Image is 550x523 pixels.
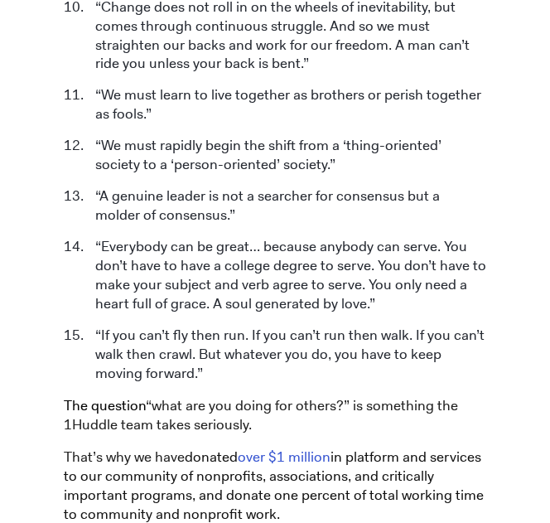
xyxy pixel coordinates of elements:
[64,448,484,523] span: in platform and services to our community of nonprofits, associations, and critically important p...
[64,396,146,414] span: The question
[87,186,486,225] li: “A genuine leader is not a searcher for consensus but a molder of consensus.”
[87,136,486,174] li: “We must rapidly begin the shift from a ‘thing-oriented’ society to a ‘person-oriented’ society.”
[87,85,486,123] li: “We must learn to live together as brothers or perish together as fools.”
[87,237,486,313] li: “Everybody can be great… because anybody can serve. You don’t have to have a college degree to se...
[64,396,458,433] span: “what are you doing for others?” is something the 1Huddle team takes seriously.
[64,448,185,466] span: That’s why we have
[185,448,238,466] span: donated
[238,448,330,466] a: over $1 million
[87,326,486,383] li: “If you can’t fly then run. If you can’t run then walk. If you can’t walk then crawl. But whateve...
